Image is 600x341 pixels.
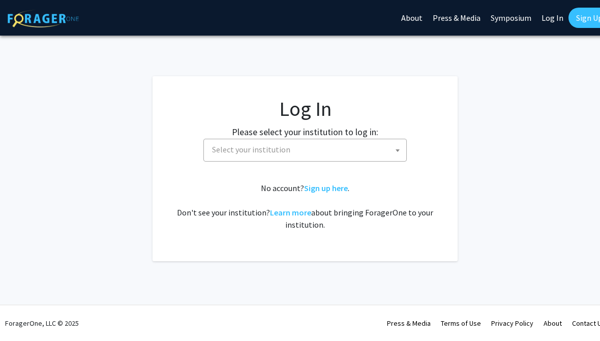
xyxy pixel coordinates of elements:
[203,139,407,162] span: Select your institution
[387,319,431,328] a: Press & Media
[544,319,562,328] a: About
[441,319,481,328] a: Terms of Use
[8,10,79,27] img: ForagerOne Logo
[232,125,378,139] label: Please select your institution to log in:
[173,182,437,231] div: No account? . Don't see your institution? about bringing ForagerOne to your institution.
[212,144,290,154] span: Select your institution
[491,319,533,328] a: Privacy Policy
[5,305,79,341] div: ForagerOne, LLC © 2025
[304,183,348,193] a: Sign up here
[208,139,406,160] span: Select your institution
[173,97,437,121] h1: Log In
[270,207,311,218] a: Learn more about bringing ForagerOne to your institution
